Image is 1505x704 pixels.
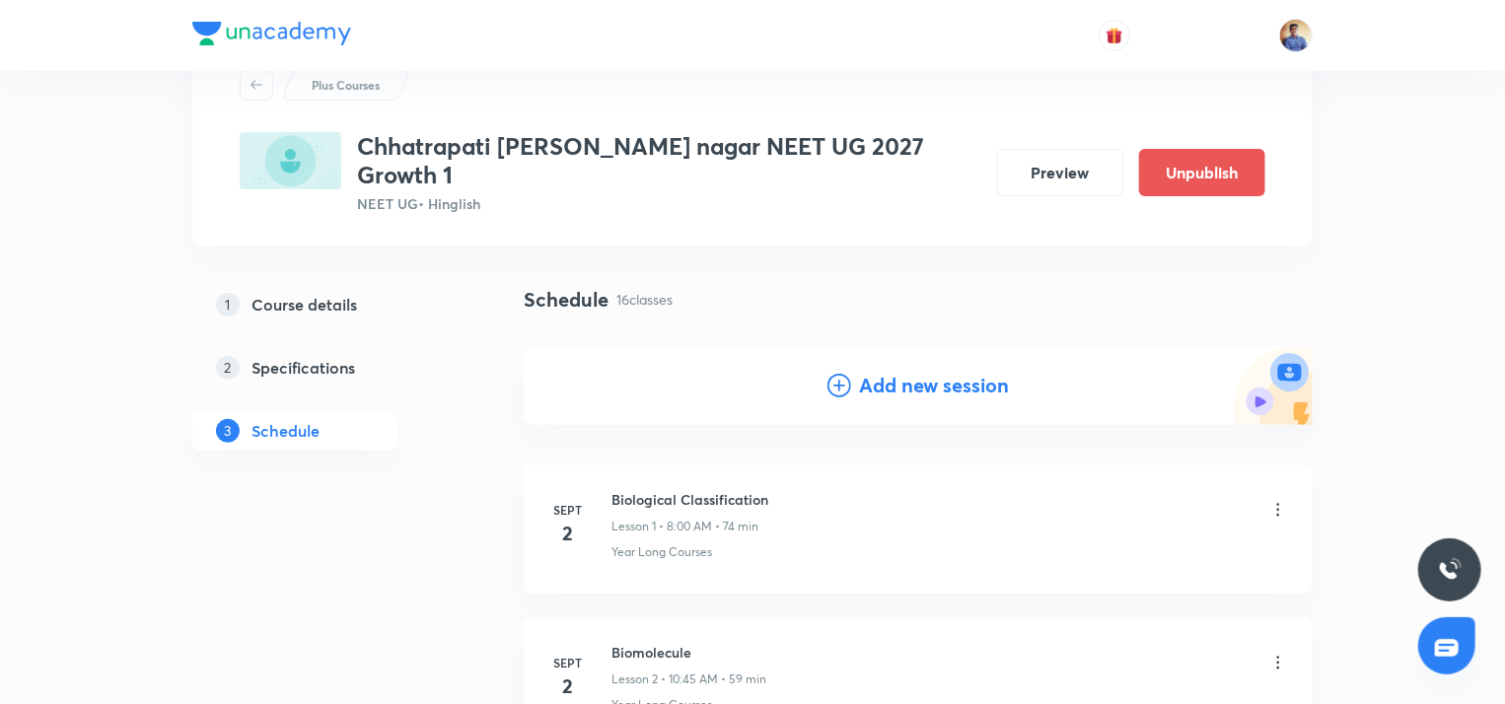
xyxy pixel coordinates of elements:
[216,356,240,380] p: 2
[357,193,981,214] p: NEET UG • Hinglish
[548,519,588,548] h4: 2
[251,356,355,380] h5: Specifications
[616,289,673,310] p: 16 classes
[251,293,357,317] h5: Course details
[216,293,240,317] p: 1
[216,419,240,443] p: 3
[1234,346,1313,425] img: Add
[1099,20,1130,51] button: avatar
[548,671,588,701] h4: 2
[859,371,1009,400] h4: Add new session
[1279,19,1313,52] img: Bhushan BM
[1438,558,1462,582] img: ttu
[192,285,461,324] a: 1Course details
[611,670,766,688] p: Lesson 2 • 10:45 AM • 59 min
[251,419,320,443] h5: Schedule
[611,489,768,510] h6: Biological Classification
[357,132,981,189] h3: Chhatrapati [PERSON_NAME] nagar NEET UG 2027 Growth 1
[1139,149,1265,196] button: Unpublish
[611,543,712,561] p: Year Long Courses
[611,642,766,663] h6: Biomolecule
[524,285,609,315] h4: Schedule
[192,348,461,387] a: 2Specifications
[548,654,588,671] h6: Sept
[192,22,351,50] a: Company Logo
[1106,27,1123,44] img: avatar
[312,76,380,94] p: Plus Courses
[240,132,341,189] img: 2BB7B8B3-E590-4366-9B30-A9C65B7AA0FC_plus.png
[548,501,588,519] h6: Sept
[611,518,758,535] p: Lesson 1 • 8:00 AM • 74 min
[997,149,1123,196] button: Preview
[192,22,351,45] img: Company Logo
